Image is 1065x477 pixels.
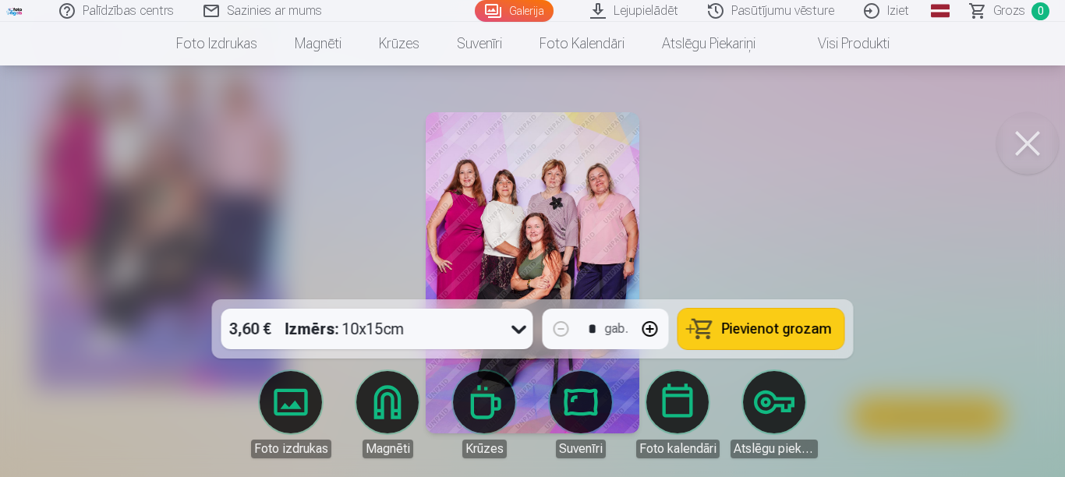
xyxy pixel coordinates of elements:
a: Krūzes [360,22,438,65]
a: Atslēgu piekariņi [643,22,774,65]
button: Pievienot grozam [678,309,844,349]
div: 3,60 € [221,309,279,349]
span: Pievienot grozam [722,322,832,336]
a: Suvenīri [438,22,521,65]
a: Foto kalendāri [521,22,643,65]
div: gab. [605,320,628,338]
a: Visi produkti [774,22,908,65]
div: 10x15cm [285,309,405,349]
img: /fa1 [6,6,23,16]
a: Magnēti [276,22,360,65]
a: Foto izdrukas [157,22,276,65]
span: Grozs [993,2,1025,20]
span: 0 [1031,2,1049,20]
strong: Izmērs : [285,318,339,340]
